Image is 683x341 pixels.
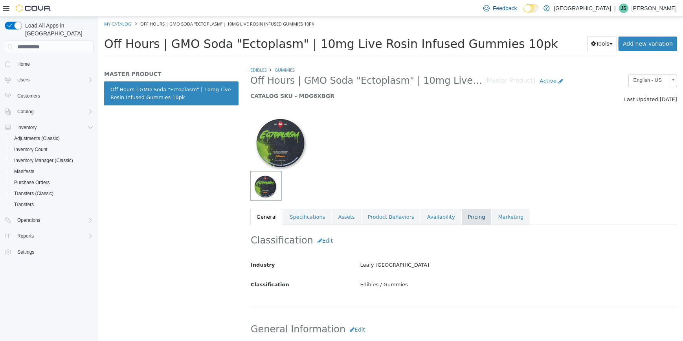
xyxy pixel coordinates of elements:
[6,20,460,34] span: Off Hours | GMO Soda "Ectoplasm" | 10mg Live Rosin Infused Gummies 10pk
[215,217,239,231] button: Edit
[152,245,177,251] span: Industry
[2,58,97,69] button: Home
[386,61,437,67] small: [Master Product]
[5,55,94,278] nav: Complex example
[11,156,76,165] a: Inventory Manager (Classic)
[2,215,97,226] button: Operations
[2,74,97,85] button: Users
[493,4,517,12] span: Feedback
[176,50,196,56] a: Gummies
[247,306,271,320] button: Edit
[614,4,616,13] p: |
[11,167,37,176] a: Manifests
[6,53,140,61] h5: MASTER PRODUCT
[441,61,458,67] span: Active
[8,199,97,210] button: Transfers
[14,216,44,225] button: Operations
[17,109,33,115] span: Catalog
[152,95,215,154] img: 150
[6,65,140,88] a: Off Hours | GMO Soda "Ectoplasm" | 10mg Live Rosin Infused Gummies 10pk
[16,4,51,12] img: Cova
[17,124,37,131] span: Inventory
[520,20,579,34] a: Add new variation
[152,58,386,70] span: Off Hours | GMO Soda "Ectoplasm" | 10mg Live Rosin Infused Gummies 10pk
[11,156,94,165] span: Inventory Manager (Classic)
[562,79,579,85] span: [DATE]
[632,4,677,13] p: [PERSON_NAME]
[14,75,33,85] button: Users
[14,107,37,116] button: Catalog
[233,192,263,208] a: Assets
[11,134,63,143] a: Adjustments (Classic)
[2,246,97,258] button: Settings
[14,201,34,208] span: Transfers
[14,123,40,132] button: Inventory
[17,61,30,67] span: Home
[14,146,48,153] span: Inventory Count
[2,122,97,133] button: Inventory
[14,91,94,101] span: Customers
[14,168,34,175] span: Manifests
[14,231,94,241] span: Reports
[11,200,94,209] span: Transfers
[14,157,73,164] span: Inventory Manager (Classic)
[11,178,53,187] a: Purchase Orders
[14,123,94,132] span: Inventory
[480,0,520,16] a: Feedback
[14,216,94,225] span: Operations
[14,247,94,257] span: Settings
[22,22,94,37] span: Load All Apps in [GEOGRAPHIC_DATA]
[11,145,51,154] a: Inventory Count
[11,145,94,154] span: Inventory Count
[14,179,50,186] span: Purchase Orders
[256,241,585,255] div: Leafy [GEOGRAPHIC_DATA]
[526,79,562,85] span: Last Updated:
[364,192,393,208] a: Pricing
[152,76,469,83] h5: CATALOG SKU - MDG6XBGR
[14,59,33,69] a: Home
[523,4,540,13] input: Dark Mode
[11,167,94,176] span: Manifests
[531,57,568,70] span: English - US
[17,233,34,239] span: Reports
[530,57,579,70] a: English - US
[8,155,97,166] button: Inventory Manager (Classic)
[152,50,169,56] a: Edibles
[152,306,578,320] h2: General Information
[2,106,97,117] button: Catalog
[619,4,628,13] div: John Sully
[489,20,519,34] button: Tools
[14,91,43,101] a: Customers
[554,4,611,13] p: [GEOGRAPHIC_DATA]
[152,217,578,231] h2: Classification
[8,133,97,144] button: Adjustments (Classic)
[17,217,40,223] span: Operations
[185,192,233,208] a: Specifications
[14,135,60,142] span: Adjustments (Classic)
[2,90,97,101] button: Customers
[11,178,94,187] span: Purchase Orders
[2,230,97,241] button: Reports
[14,190,53,197] span: Transfers (Classic)
[621,4,626,13] span: JS
[11,189,94,198] span: Transfers (Classic)
[17,249,34,255] span: Settings
[8,177,97,188] button: Purchase Orders
[17,93,40,99] span: Customers
[263,192,322,208] a: Product Behaviors
[437,57,469,72] a: Active
[8,188,97,199] button: Transfers (Classic)
[11,189,57,198] a: Transfers (Classic)
[8,144,97,155] button: Inventory Count
[14,59,94,68] span: Home
[256,261,585,275] div: Edibles / Gummies
[14,107,94,116] span: Catalog
[152,192,185,208] a: General
[14,231,37,241] button: Reports
[14,247,37,257] a: Settings
[14,75,94,85] span: Users
[42,4,216,10] span: Off Hours | GMO Soda "Ectoplasm" | 10mg Live Rosin Infused Gummies 10pk
[6,4,33,10] a: My Catalog
[323,192,363,208] a: Availability
[152,265,191,271] span: Classification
